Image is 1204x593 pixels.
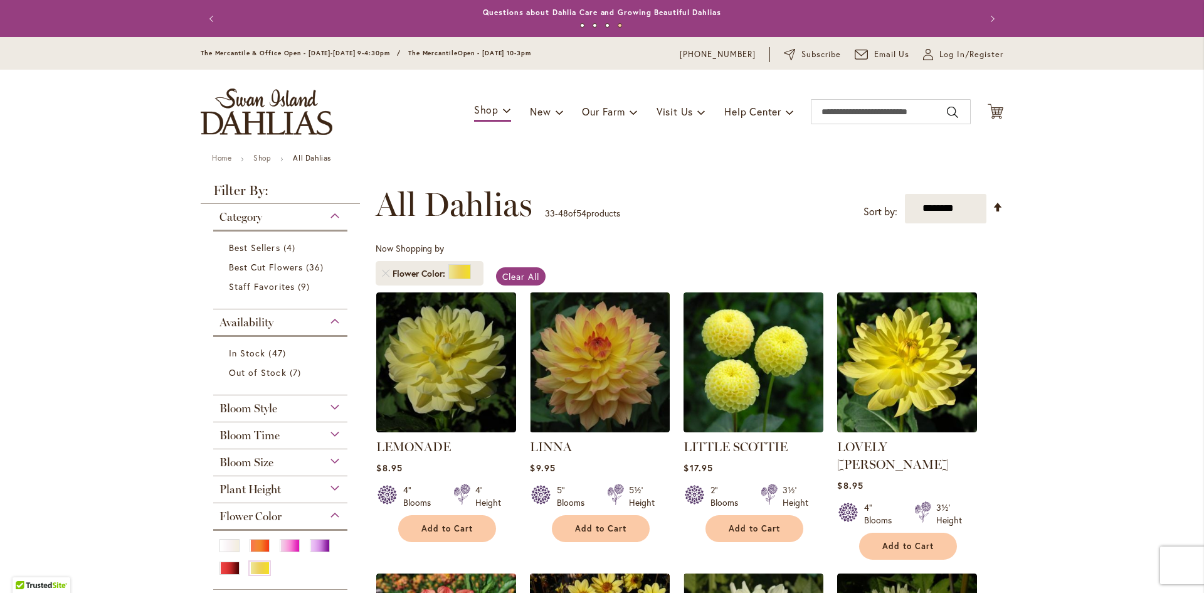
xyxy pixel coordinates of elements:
[680,48,756,61] a: [PHONE_NUMBER]
[939,48,1003,61] span: Log In/Register
[923,48,1003,61] a: Log In/Register
[290,366,304,379] span: 7
[545,203,620,223] p: - of products
[684,292,823,432] img: LITTLE SCOTTIE
[201,49,458,57] span: The Mercantile & Office Open - [DATE]-[DATE] 9-4:30pm / The Mercantile
[376,186,532,223] span: All Dahlias
[376,423,516,435] a: LEMONADE
[582,105,625,118] span: Our Farm
[219,456,273,469] span: Bloom Size
[710,484,746,509] div: 2" Blooms
[874,48,910,61] span: Email Us
[545,207,555,219] span: 33
[863,200,897,223] label: Sort by:
[268,346,288,360] span: 47
[837,479,863,491] span: $8.95
[530,105,551,118] span: New
[593,23,597,28] button: 2 of 4
[936,501,962,526] div: 3½' Height
[837,423,977,435] a: LOVELY RITA
[530,423,670,435] a: LINNA
[219,316,273,329] span: Availability
[219,429,280,442] span: Bloom Time
[229,366,287,378] span: Out of Stock
[229,242,280,254] span: Best Sellers
[557,484,592,509] div: 5" Blooms
[376,439,451,454] a: LEMONADE
[837,292,977,432] img: LOVELY RITA
[855,48,910,61] a: Email Us
[882,541,934,552] span: Add to Cart
[376,292,516,432] img: LEMONADE
[496,267,546,286] a: Clear All
[530,462,555,474] span: $9.95
[784,48,841,61] a: Subscribe
[783,484,808,509] div: 3½' Height
[684,462,712,474] span: $17.95
[530,439,572,454] a: LINNA
[475,484,501,509] div: 4' Height
[229,280,295,292] span: Staff Favorites
[201,6,226,31] button: Previous
[219,402,277,415] span: Bloom Style
[201,88,332,135] a: store logo
[684,423,823,435] a: LITTLE SCOTTIE
[618,23,622,28] button: 4 of 4
[212,153,231,163] a: Home
[575,523,626,534] span: Add to Cart
[201,184,360,204] strong: Filter By:
[458,49,531,57] span: Open - [DATE] 10-3pm
[229,261,303,273] span: Best Cut Flowers
[474,103,499,116] span: Shop
[421,523,473,534] span: Add to Cart
[229,347,265,359] span: In Stock
[229,346,335,360] a: In Stock 47
[306,260,327,274] span: 36
[864,501,899,526] div: 4" Blooms
[403,484,438,509] div: 4" Blooms
[219,210,262,224] span: Category
[9,548,45,584] iframe: Launch Accessibility Center
[229,280,335,293] a: Staff Favorites
[376,462,402,474] span: $8.95
[558,207,568,219] span: 48
[729,523,780,534] span: Add to Cart
[298,280,313,293] span: 9
[629,484,655,509] div: 5½' Height
[229,241,335,254] a: Best Sellers
[382,270,389,277] a: Remove Flower Color Yellow
[724,105,781,118] span: Help Center
[393,267,448,280] span: Flower Color
[859,533,957,560] button: Add to Cart
[705,515,803,542] button: Add to Cart
[657,105,693,118] span: Visit Us
[219,483,281,496] span: Plant Height
[229,366,335,379] a: Out of Stock 7
[483,8,721,17] a: Questions about Dahlia Care and Growing Beautiful Dahlias
[293,153,331,163] strong: All Dahlias
[253,153,271,163] a: Shop
[530,292,670,432] img: LINNA
[684,439,788,454] a: LITTLE SCOTTIE
[552,515,650,542] button: Add to Cart
[576,207,586,219] span: 54
[605,23,610,28] button: 3 of 4
[978,6,1003,31] button: Next
[219,510,282,523] span: Flower Color
[229,260,335,274] a: Best Cut Flowers
[502,270,539,282] span: Clear All
[801,48,841,61] span: Subscribe
[837,439,949,472] a: LOVELY [PERSON_NAME]
[398,515,496,542] button: Add to Cart
[376,242,444,254] span: Now Shopping by
[283,241,298,254] span: 4
[580,23,584,28] button: 1 of 4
